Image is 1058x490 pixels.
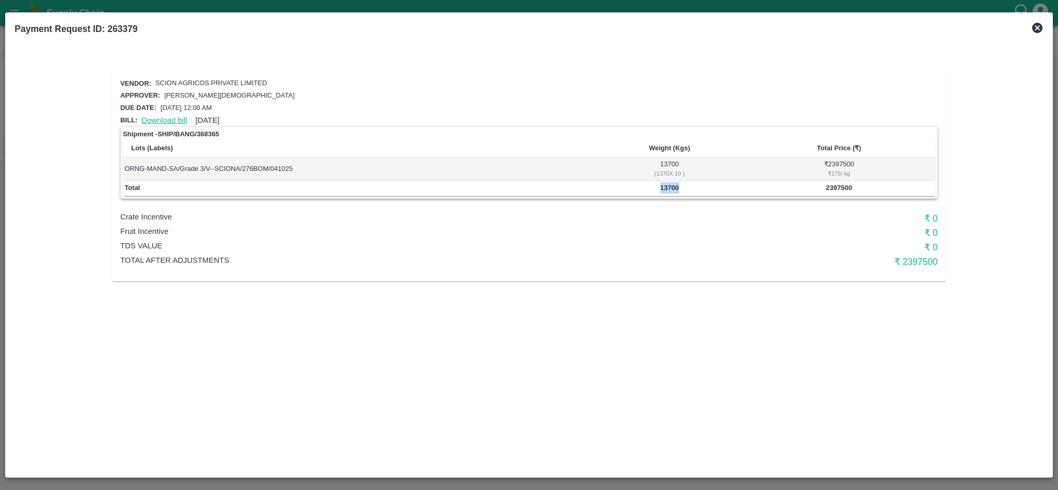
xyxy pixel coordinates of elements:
[131,144,173,152] b: Lots (Labels)
[665,211,938,226] h6: ₹ 0
[155,78,267,88] p: SCION AGRICOS PRIVATE LIMITED
[817,144,861,152] b: Total Price (₹)
[745,169,934,178] div: ₹ 175 / kg
[596,157,743,180] td: 13700
[826,184,852,192] b: 2397500
[164,91,294,101] p: [PERSON_NAME][DEMOGRAPHIC_DATA]
[660,184,679,192] b: 13700
[120,116,137,124] span: Bill:
[120,226,665,237] p: Fruit Incentive
[123,157,596,180] td: ORNG-MAND-SA/Grade 3/V--SCIONA/276BOM/041025
[120,91,160,99] span: Approver:
[665,240,938,255] h6: ₹ 0
[598,169,741,178] div: ( 1370 X 10 )
[649,144,690,152] b: Weight (Kgs)
[14,24,137,34] b: Payment Request ID: 263379
[120,255,665,266] p: Total After adjustments
[120,240,665,251] p: TDS VALUE
[120,211,665,223] p: Crate Incentive
[120,104,156,112] span: Due date:
[141,116,187,124] a: Download bill
[124,184,140,192] b: Total
[665,255,938,269] h6: ₹ 2397500
[123,129,219,139] strong: Shipment - SHIP/BANG/368365
[120,80,151,87] span: Vendor:
[195,116,219,124] span: [DATE]
[161,103,212,113] p: [DATE] 12:00 AM
[665,226,938,240] h6: ₹ 0
[743,157,935,180] td: ₹ 2397500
